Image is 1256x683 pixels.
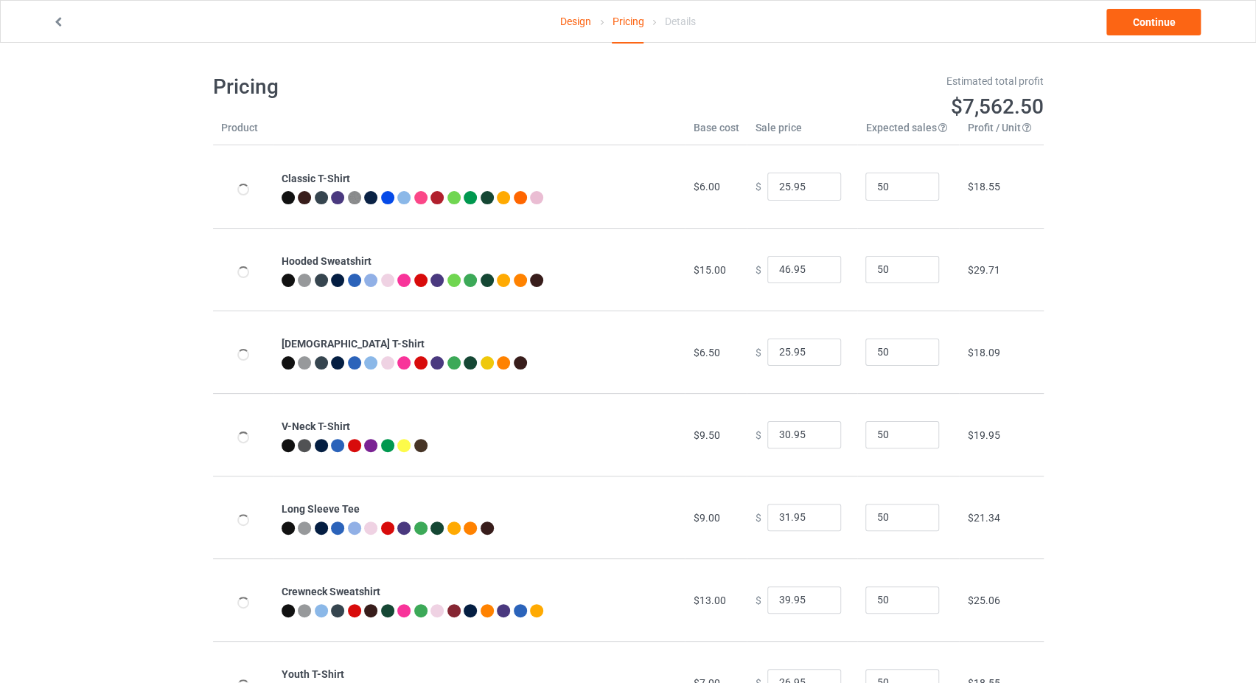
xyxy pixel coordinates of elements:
span: $ [755,511,761,523]
th: Profit / Unit [959,120,1043,145]
a: Continue [1106,9,1201,35]
span: $6.50 [693,347,719,358]
h1: Pricing [213,74,618,100]
span: $18.09 [967,347,999,358]
span: $21.34 [967,512,999,524]
span: $7,562.50 [951,94,1044,119]
span: $29.71 [967,264,999,276]
b: Classic T-Shirt [282,173,350,184]
span: $18.55 [967,181,999,193]
span: $ [755,429,761,440]
a: Design [560,1,591,42]
span: $6.00 [693,181,719,193]
th: Expected sales [857,120,959,145]
b: V-Neck T-Shirt [282,420,350,432]
span: $ [755,181,761,193]
span: $ [755,594,761,606]
th: Sale price [747,120,857,145]
span: $15.00 [693,264,725,276]
b: [DEMOGRAPHIC_DATA] T-Shirt [282,338,425,350]
b: Long Sleeve Tee [282,503,360,515]
div: Details [665,1,696,42]
div: Pricing [612,1,643,44]
span: $25.06 [967,594,999,606]
span: $ [755,346,761,358]
th: Product [213,120,273,145]
b: Crewneck Sweatshirt [282,586,380,597]
img: heather_texture.png [348,191,361,204]
span: $9.00 [693,512,719,524]
span: $13.00 [693,594,725,606]
span: $ [755,263,761,275]
th: Base cost [685,120,747,145]
b: Youth T-Shirt [282,668,344,680]
span: $19.95 [967,429,999,441]
div: Estimated total profit [638,74,1044,89]
span: $9.50 [693,429,719,441]
b: Hooded Sweatshirt [282,255,371,267]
